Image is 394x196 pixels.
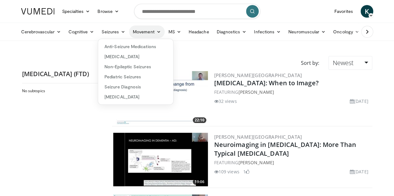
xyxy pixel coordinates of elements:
[332,59,353,67] span: Newest
[134,4,260,19] input: Search topics, interventions
[350,168,368,175] li: [DATE]
[113,133,208,186] img: 2cf46239-0cda-45e1-8675-61a1ba06eebd.300x170_q85_crop-smart_upscale.jpg
[214,140,356,158] a: Neuroimaging in [MEDICAL_DATA]: More Than Typical [MEDICAL_DATA]
[22,88,101,93] h2: No subtopics
[165,25,185,38] a: MS
[328,56,372,70] a: Newest
[361,5,373,18] a: K
[214,72,302,78] a: [PERSON_NAME][GEOGRAPHIC_DATA]
[329,25,363,38] a: Oncology
[113,133,208,186] a: 19:06
[214,159,371,166] div: FEATURING
[17,25,65,38] a: Cerebrovascular
[129,25,165,38] a: Movement
[213,25,250,38] a: Diagnostics
[98,25,129,38] a: Seizures
[98,62,173,72] a: Non-Epileptic Seizures
[193,117,206,123] span: 22:10
[238,89,274,95] a: [PERSON_NAME]
[185,25,213,38] a: Headache
[243,168,250,175] li: 1
[214,98,237,104] li: 32 views
[98,42,173,52] a: Anti-Seizure Medications
[331,5,357,18] a: Favorites
[214,89,371,95] div: FEATURING
[98,82,173,92] a: Seizure Diagnosis
[285,25,329,38] a: Neuromuscular
[214,79,319,87] a: [MEDICAL_DATA]: When to Image?
[22,70,103,78] h2: [MEDICAL_DATA] (FTD)
[58,5,94,18] a: Specialties
[238,160,274,165] a: [PERSON_NAME]
[250,25,285,38] a: Infections
[193,179,206,185] span: 19:06
[214,168,239,175] li: 109 views
[296,56,324,70] div: Sort by:
[214,134,302,140] a: [PERSON_NAME][GEOGRAPHIC_DATA]
[98,92,173,102] a: [MEDICAL_DATA]
[21,8,55,14] img: VuMedi Logo
[350,98,368,104] li: [DATE]
[98,52,173,62] a: [MEDICAL_DATA]
[65,25,98,38] a: Cognitive
[98,72,173,82] a: Pediatric Seizures
[94,5,123,18] a: Browse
